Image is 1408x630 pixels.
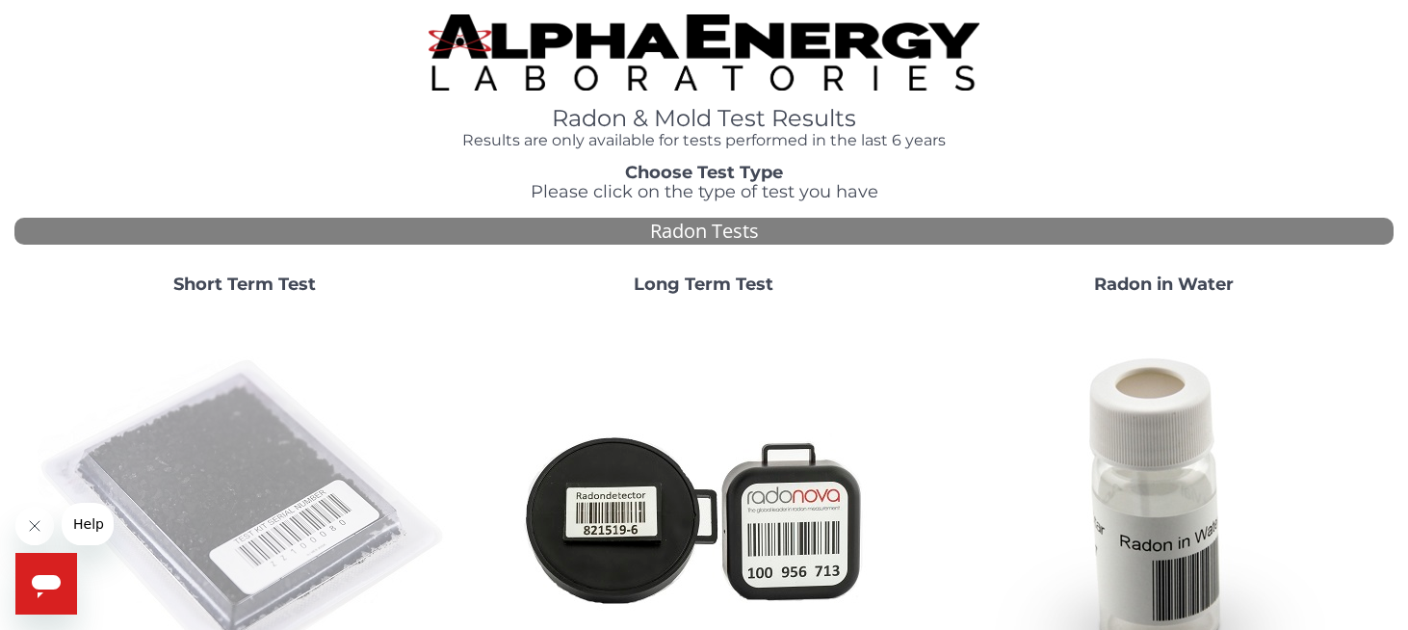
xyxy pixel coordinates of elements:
[14,218,1394,246] div: Radon Tests
[1094,274,1234,295] strong: Radon in Water
[429,132,980,149] h4: Results are only available for tests performed in the last 6 years
[15,553,77,615] iframe: Button to launch messaging window
[625,162,783,183] strong: Choose Test Type
[429,14,980,91] img: TightCrop.jpg
[62,503,114,545] iframe: Message from company
[429,106,980,131] h1: Radon & Mold Test Results
[531,181,878,202] span: Please click on the type of test you have
[173,274,316,295] strong: Short Term Test
[634,274,773,295] strong: Long Term Test
[15,507,54,545] iframe: Close message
